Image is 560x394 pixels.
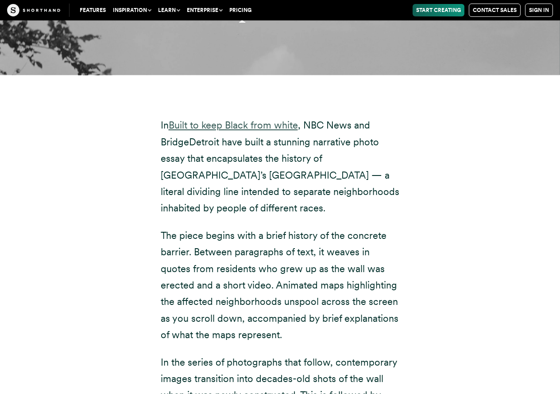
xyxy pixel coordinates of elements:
[109,4,154,16] button: Inspiration
[183,4,226,16] button: Enterprise
[169,119,298,131] a: Built to keep Black from white
[161,117,400,216] p: In , NBC News and BridgeDetroit have built a stunning narrative photo essay that encapsulates the...
[154,4,183,16] button: Learn
[525,4,553,17] a: Sign in
[161,227,400,343] p: The piece begins with a brief history of the concrete barrier. Between paragraphs of text, it wea...
[226,4,255,16] a: Pricing
[7,4,60,16] img: The Craft
[469,4,521,17] a: Contact Sales
[413,4,464,16] a: Start Creating
[76,4,109,16] a: Features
